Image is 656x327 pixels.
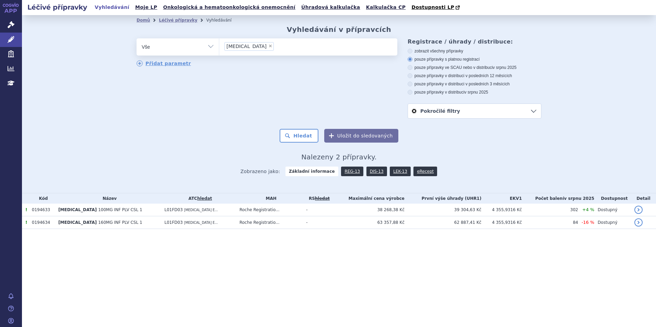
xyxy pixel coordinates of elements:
a: eRecept [413,167,437,176]
th: Počet balení [522,193,594,204]
td: Dostupný [594,204,631,216]
span: v srpnu 2025 [493,65,516,70]
td: 0194634 [28,216,55,229]
a: Onkologická a hematoonkologická onemocnění [161,3,297,12]
label: pouze přípravky v distribuci v posledních 12 měsících [408,73,541,78]
th: První výše úhrady (UHR1) [405,193,481,204]
a: Úhradová kalkulačka [299,3,362,12]
a: hledat [197,196,212,201]
a: REG-13 [341,167,363,176]
th: ATC [161,193,236,204]
span: [MEDICAL_DATA] E... [184,208,218,212]
a: Pokročilé filtry [408,104,541,118]
td: Roche Registratio... [236,204,303,216]
label: pouze přípravky v distribuci [408,89,541,95]
span: -16 % [582,220,594,225]
span: 160MG INF PLV CSL 1 [98,220,142,225]
th: Název [55,193,161,204]
label: pouze přípravky s platnou registrací [408,57,541,62]
th: MAH [236,193,303,204]
th: Detail [631,193,656,204]
a: Moje LP [133,3,159,12]
td: 39 304,63 Kč [405,204,481,216]
td: 4 355,9316 Kč [481,216,522,229]
a: Léčivé přípravky [159,18,197,23]
td: - [303,216,332,229]
td: 4 355,9316 Kč [481,204,522,216]
td: - [303,204,332,216]
span: Tento přípravek má více úhrad. [25,207,27,212]
li: Vyhledávání [206,15,241,25]
td: Roche Registratio... [236,216,303,229]
a: Kalkulačka CP [364,3,408,12]
span: +4 % [582,207,594,212]
span: Dostupnosti LP [411,4,454,10]
td: Dostupný [594,216,631,229]
span: 100MG INF PLV CSL 1 [98,207,142,212]
a: Přidat parametr [137,60,191,66]
td: 302 [522,204,578,216]
button: Uložit do sledovaných [324,129,398,143]
span: [MEDICAL_DATA] [58,207,97,212]
a: vyhledávání neobsahuje žádnou platnou referenční skupinu [315,196,330,201]
td: 84 [522,216,578,229]
td: 62 887,41 Kč [405,216,481,229]
a: detail [634,206,643,214]
span: [MEDICAL_DATA] [58,220,97,225]
a: Dostupnosti LP [409,3,463,12]
td: 63 357,88 Kč [332,216,405,229]
td: 38 268,38 Kč [332,204,405,216]
a: LEK-13 [390,167,410,176]
input: [MEDICAL_DATA] [276,42,280,50]
label: pouze přípravky ve SCAU nebo v distribuci [408,65,541,70]
th: RS [303,193,332,204]
span: Zobrazeno jako: [241,167,280,176]
span: Nalezeny 2 přípravky. [301,153,377,161]
strong: Základní informace [285,167,338,176]
a: Vyhledávání [93,3,131,12]
h2: Léčivé přípravky [22,2,93,12]
a: DIS-13 [366,167,387,176]
button: Hledat [280,129,318,143]
span: Tento přípravek má více úhrad. [25,220,27,225]
span: [MEDICAL_DATA] [226,44,267,49]
span: [MEDICAL_DATA] E... [184,221,218,225]
del: hledat [315,196,330,201]
a: detail [634,218,643,227]
span: v srpnu 2025 [464,90,488,95]
label: pouze přípravky v distribuci v posledních 3 měsících [408,81,541,87]
th: Maximální cena výrobce [332,193,405,204]
th: EKV1 [481,193,522,204]
span: L01FD03 [164,207,183,212]
a: Domů [137,18,150,23]
td: 0194633 [28,204,55,216]
span: × [268,44,272,48]
h2: Vyhledávání v přípravcích [287,25,391,34]
h3: Registrace / úhrady / distribuce: [408,38,541,45]
span: L01FD03 [164,220,183,225]
label: zobrazit všechny přípravky [408,48,541,54]
span: v srpnu 2025 [564,196,594,201]
th: Kód [28,193,55,204]
th: Dostupnost [594,193,631,204]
